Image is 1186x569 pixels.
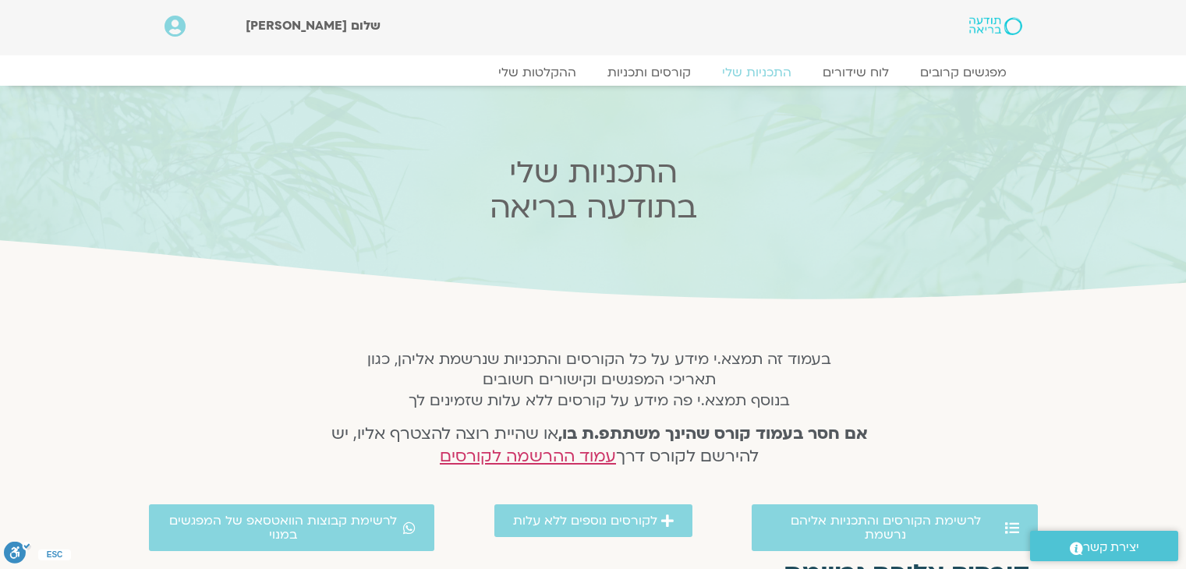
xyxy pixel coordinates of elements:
span: לרשימת קבוצות הוואטסאפ של המפגשים במנוי [168,514,400,542]
a: מפגשים קרובים [905,65,1022,80]
h2: התכניות שלי בתודעה בריאה [288,155,899,225]
a: לוח שידורים [807,65,905,80]
span: לקורסים נוספים ללא עלות [513,514,657,528]
a: עמוד ההרשמה לקורסים [440,445,616,468]
strong: אם חסר בעמוד קורס שהינך משתתפ.ת בו, [558,422,868,445]
span: לרשימת הקורסים והתכניות אליהם נרשמת [770,514,1001,542]
a: ההקלטות שלי [483,65,592,80]
a: לרשימת הקורסים והתכניות אליהם נרשמת [752,504,1038,551]
a: יצירת קשר [1030,531,1178,561]
a: קורסים ותכניות [592,65,706,80]
h5: בעמוד זה תמצא.י מידע על כל הקורסים והתכניות שנרשמת אליהן, כגון תאריכי המפגשים וקישורים חשובים בנו... [310,349,888,411]
h4: או שהיית רוצה להצטרף אליו, יש להירשם לקורס דרך [310,423,888,468]
span: שלום [PERSON_NAME] [246,17,381,34]
a: לרשימת קבוצות הוואטסאפ של המפגשים במנוי [149,504,435,551]
span: יצירת קשר [1083,537,1139,558]
a: לקורסים נוספים ללא עלות [494,504,692,537]
a: התכניות שלי [706,65,807,80]
nav: Menu [165,65,1022,80]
